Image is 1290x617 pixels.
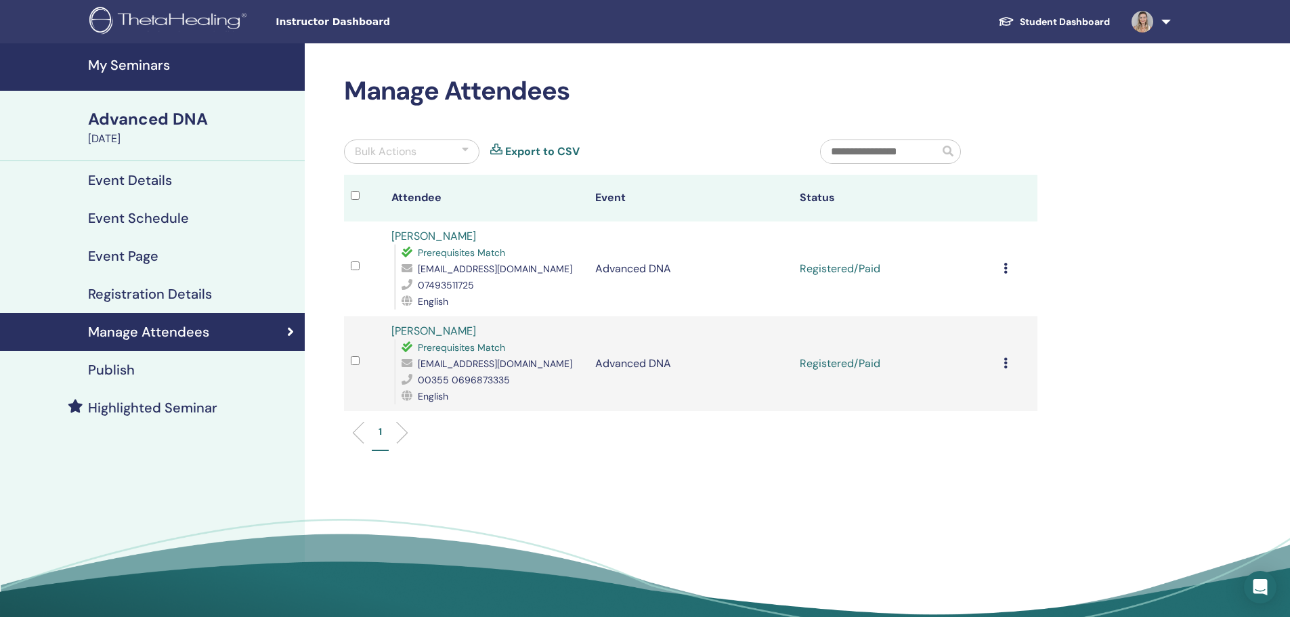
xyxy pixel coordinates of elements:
[1244,571,1276,603] div: Open Intercom Messenger
[80,108,305,147] a: Advanced DNA[DATE]
[793,175,997,221] th: Status
[88,108,297,131] div: Advanced DNA
[88,400,217,416] h4: Highlighted Seminar
[88,210,189,226] h4: Event Schedule
[391,324,476,338] a: [PERSON_NAME]
[88,324,209,340] h4: Manage Attendees
[418,341,505,354] span: Prerequisites Match
[89,7,251,37] img: logo.png
[418,374,510,386] span: 00355 0696873335
[998,16,1014,27] img: graduation-cap-white.svg
[987,9,1121,35] a: Student Dashboard
[344,76,1037,107] h2: Manage Attendees
[391,229,476,243] a: [PERSON_NAME]
[418,295,448,307] span: English
[88,57,297,73] h4: My Seminars
[505,144,580,160] a: Export to CSV
[418,390,448,402] span: English
[418,247,505,259] span: Prerequisites Match
[88,248,158,264] h4: Event Page
[588,221,792,316] td: Advanced DNA
[355,144,416,160] div: Bulk Actions
[276,15,479,29] span: Instructor Dashboard
[88,131,297,147] div: [DATE]
[379,425,382,439] p: 1
[588,175,792,221] th: Event
[418,263,572,275] span: [EMAIL_ADDRESS][DOMAIN_NAME]
[88,286,212,302] h4: Registration Details
[1132,11,1153,33] img: default.jpg
[88,172,172,188] h4: Event Details
[385,175,588,221] th: Attendee
[588,316,792,411] td: Advanced DNA
[418,279,474,291] span: 07493511725
[418,358,572,370] span: [EMAIL_ADDRESS][DOMAIN_NAME]
[88,362,135,378] h4: Publish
